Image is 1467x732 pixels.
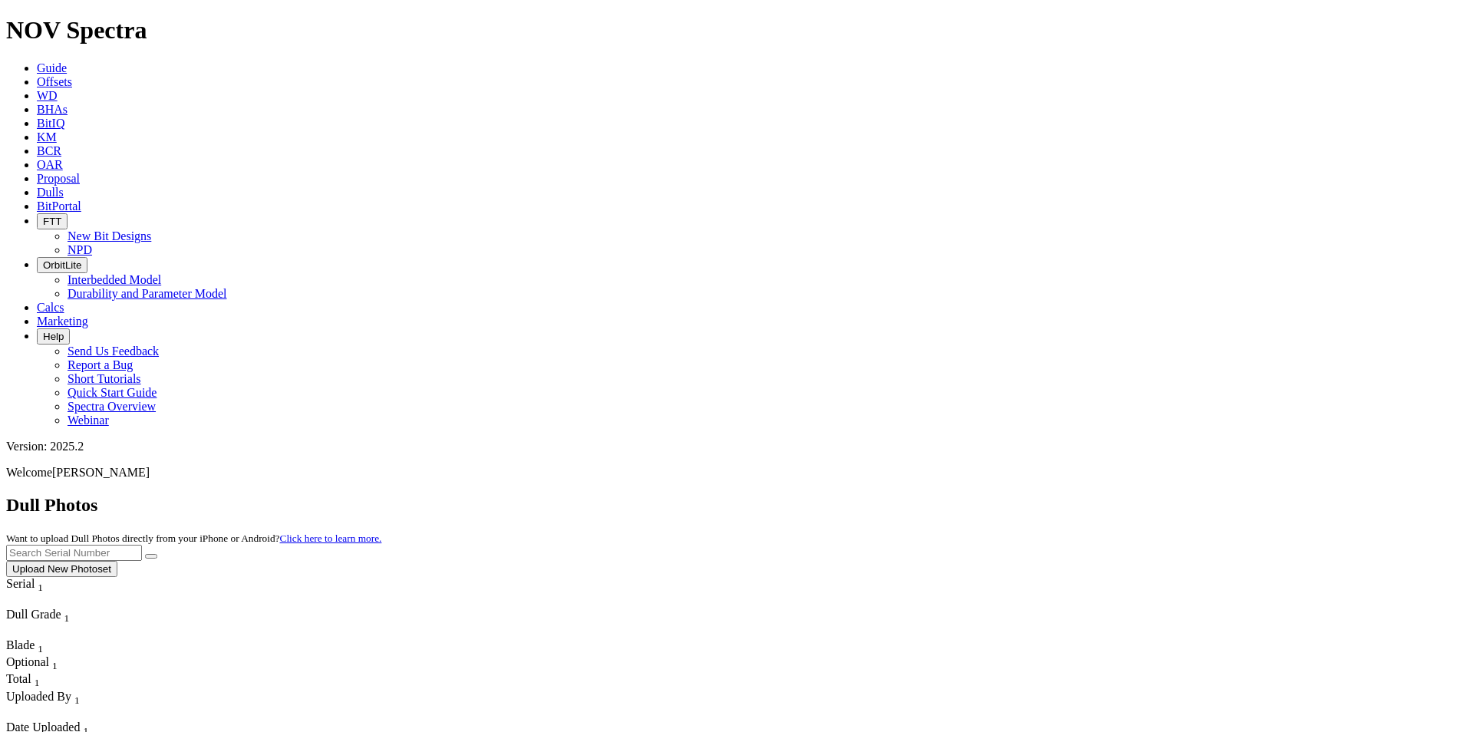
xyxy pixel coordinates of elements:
p: Welcome [6,466,1461,480]
a: Spectra Overview [68,400,156,413]
sub: 1 [35,678,40,689]
sub: 1 [38,643,43,655]
a: Quick Start Guide [68,386,157,399]
span: Help [43,331,64,342]
div: Sort None [6,672,60,689]
span: Optional [6,655,49,668]
span: Sort None [64,608,70,621]
a: BitIQ [37,117,64,130]
a: BCR [37,144,61,157]
a: Proposal [37,172,80,185]
a: New Bit Designs [68,229,151,242]
div: Optional Sort None [6,655,60,672]
div: Dull Grade Sort None [6,608,114,625]
a: Guide [37,61,67,74]
a: Dulls [37,186,64,199]
a: Marketing [37,315,88,328]
span: Sort None [35,672,40,685]
span: Uploaded By [6,690,71,703]
small: Want to upload Dull Photos directly from your iPhone or Android? [6,533,381,544]
div: Sort None [6,638,60,655]
button: FTT [37,213,68,229]
div: Column Menu [6,594,71,608]
span: Serial [6,577,35,590]
div: Uploaded By Sort None [6,690,150,707]
a: Click here to learn more. [280,533,382,544]
div: Blade Sort None [6,638,60,655]
div: Sort None [6,655,60,672]
span: Blade [6,638,35,651]
a: Durability and Parameter Model [68,287,227,300]
span: FTT [43,216,61,227]
div: Version: 2025.2 [6,440,1461,453]
div: Sort None [6,608,114,638]
span: Total [6,672,31,685]
h2: Dull Photos [6,495,1461,516]
button: Upload New Photoset [6,561,117,577]
sub: 1 [74,694,80,706]
a: Interbedded Model [68,273,161,286]
a: BitPortal [37,199,81,213]
a: Offsets [37,75,72,88]
span: Sort None [38,577,43,590]
a: OAR [37,158,63,171]
span: Sort None [52,655,58,668]
div: Sort None [6,690,150,720]
div: Column Menu [6,707,150,720]
span: Sort None [38,638,43,651]
a: BHAs [37,103,68,116]
a: Webinar [68,414,109,427]
span: [PERSON_NAME] [52,466,150,479]
a: Short Tutorials [68,372,141,385]
span: Sort None [74,690,80,703]
a: Send Us Feedback [68,345,159,358]
a: KM [37,130,57,143]
div: Column Menu [6,625,114,638]
sub: 1 [52,660,58,671]
span: OrbitLite [43,259,81,271]
button: Help [37,328,70,345]
h1: NOV Spectra [6,16,1461,45]
div: Serial Sort None [6,577,71,594]
div: Total Sort None [6,672,60,689]
sub: 1 [64,612,70,624]
a: Report a Bug [68,358,133,371]
span: Dull Grade [6,608,61,621]
a: Calcs [37,301,64,314]
a: WD [37,89,58,102]
a: NPD [68,243,92,256]
input: Search Serial Number [6,545,142,561]
div: Sort None [6,577,71,608]
button: OrbitLite [37,257,87,273]
sub: 1 [38,582,43,593]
